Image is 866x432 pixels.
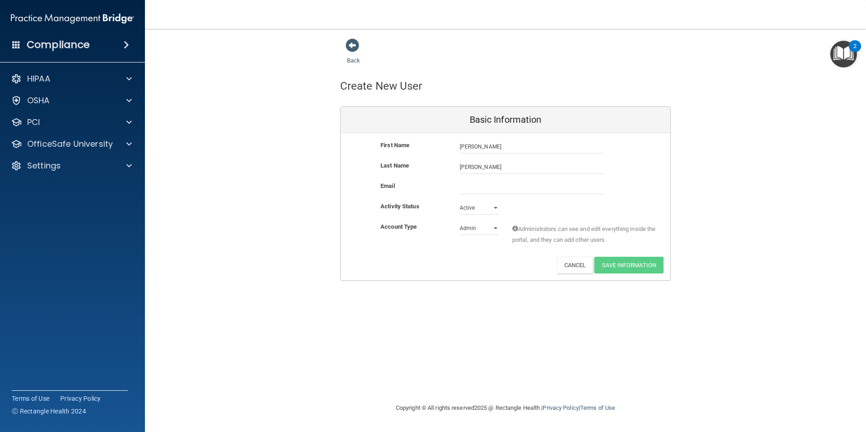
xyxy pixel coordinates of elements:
[557,257,593,274] button: Cancel
[340,80,423,92] h4: Create New User
[512,224,657,245] span: Administrators can see and edit everything inside the portal, and they can add other users.
[12,394,49,403] a: Terms of Use
[27,38,90,51] h4: Compliance
[347,46,360,64] a: Back
[27,160,61,171] p: Settings
[60,394,101,403] a: Privacy Policy
[11,10,134,28] img: PMB logo
[580,404,615,411] a: Terms of Use
[11,117,132,128] a: PCI
[594,257,664,274] button: Save Information
[27,139,113,149] p: OfficeSafe University
[380,162,409,169] b: Last Name
[380,203,419,210] b: Activity Status
[11,73,132,84] a: HIPAA
[11,139,132,149] a: OfficeSafe University
[27,117,40,128] p: PCI
[543,404,578,411] a: Privacy Policy
[340,394,671,422] div: Copyright © All rights reserved 2025 @ Rectangle Health | |
[341,107,670,133] div: Basic Information
[11,95,132,106] a: OSHA
[27,73,50,84] p: HIPAA
[380,223,417,230] b: Account Type
[830,41,857,67] button: Open Resource Center, 2 new notifications
[853,46,856,58] div: 2
[380,182,395,189] b: Email
[27,95,50,106] p: OSHA
[11,160,132,171] a: Settings
[12,407,86,416] span: Ⓒ Rectangle Health 2024
[380,142,409,149] b: First Name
